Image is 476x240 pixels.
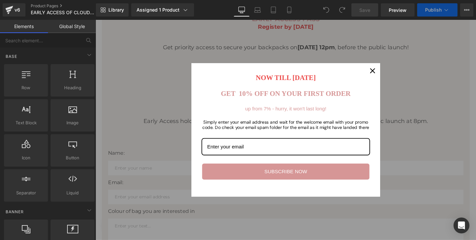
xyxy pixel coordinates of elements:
strong: GET 10% OFF ON YOUR FIRST ORDER [132,73,268,82]
span: Base [5,53,18,60]
a: Mobile [281,3,297,17]
button: Undo [320,3,333,17]
span: Preview [389,7,407,14]
a: Desktop [234,3,250,17]
span: Button [53,154,93,161]
div: Assigned 1 Product [137,7,189,13]
strong: NOW TILL [DATE] [169,57,232,65]
button: SUBSCRIBE NOW [111,150,289,169]
span: Separator [6,189,46,196]
span: Heading [53,84,93,91]
span: Publish [425,7,442,13]
button: Publish [417,3,457,17]
span: Image [53,119,93,126]
h3: Simply enter your email address and wait for the welcome email with your promo code. Do check you... [111,105,289,116]
svg: close icon [289,51,294,56]
div: v6 [13,6,21,14]
a: Product Pages [31,3,107,9]
span: Banner [5,209,24,215]
a: New Library [96,3,129,17]
span: EARLY ACCESS OF CLOUD FLOW BACKPACK [31,10,94,15]
button: Redo [336,3,349,17]
span: Liquid [53,189,93,196]
span: Save [359,7,370,14]
a: Laptop [250,3,265,17]
a: v6 [3,3,25,17]
button: More [460,3,473,17]
h2: up from 7% - hurry, it won't last long! [111,90,289,97]
input: Email field [111,124,289,142]
span: Text Block [6,119,46,126]
a: Tablet [265,3,281,17]
span: Icon [6,154,46,161]
a: Global Style [48,20,96,33]
div: Open Intercom Messenger [454,218,469,233]
span: Row [6,84,46,91]
span: Library [108,7,124,13]
button: Close [283,46,299,61]
a: Preview [381,3,415,17]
